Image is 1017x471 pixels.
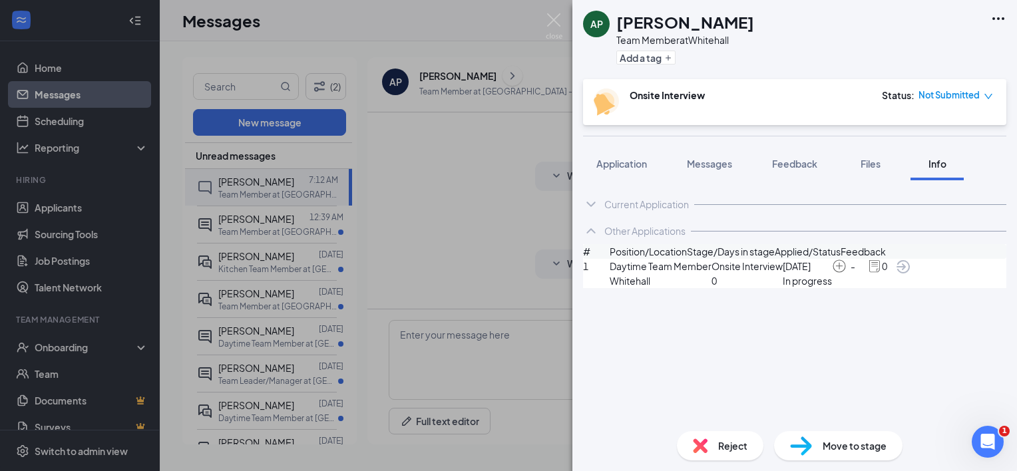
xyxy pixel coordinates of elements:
[882,259,887,273] span: 0
[984,92,993,101] span: down
[972,426,1004,458] iframe: Intercom live chat
[596,158,647,170] span: Application
[841,244,886,259] span: Feedback
[616,51,676,65] button: PlusAdd a tag
[712,259,783,273] span: Onsite Interview
[775,244,841,259] span: Applied/Status
[990,11,1006,27] svg: Ellipses
[610,244,687,259] span: Position/Location
[604,224,686,237] div: Other Applications
[783,273,832,288] span: In progress
[610,259,712,273] span: Daytime Team Member
[583,244,610,259] span: #
[610,273,712,288] span: Whitehall
[664,54,672,62] svg: Plus
[616,33,754,47] div: Team Member at Whitehall
[895,259,912,275] a: ArrowCircle
[687,158,732,170] span: Messages
[882,88,915,102] div: Status :
[718,438,747,453] span: Reject
[928,158,946,170] span: Info
[861,158,881,170] span: Files
[590,17,603,31] div: AP
[895,259,911,275] svg: ArrowCircle
[851,259,855,273] span: -
[687,244,775,259] span: Stage/Days in stage
[783,259,832,273] span: [DATE]
[999,426,1010,436] span: 1
[583,196,599,212] svg: ChevronDown
[583,223,599,239] svg: ChevronUp
[823,438,887,453] span: Move to stage
[772,158,817,170] span: Feedback
[712,273,783,288] span: 0
[630,89,705,101] b: Onsite Interview
[583,259,610,273] span: 1
[616,11,754,33] h1: [PERSON_NAME]
[918,88,980,102] span: Not Submitted
[604,198,689,211] div: Current Application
